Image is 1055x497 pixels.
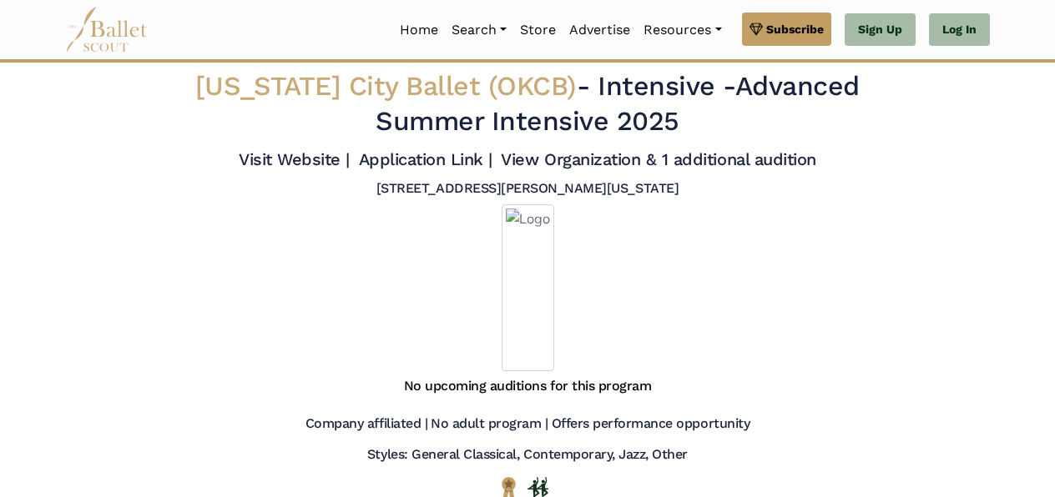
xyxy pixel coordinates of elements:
[552,415,750,433] h5: Offers performance opportunity
[742,13,831,46] a: Subscribe
[404,378,652,395] h5: No upcoming auditions for this program
[766,20,824,38] span: Subscribe
[359,149,492,169] a: Application Link |
[845,13,916,47] a: Sign Up
[513,13,563,48] a: Store
[393,13,445,48] a: Home
[501,149,815,169] a: View Organization & 1 additional audition
[376,180,679,198] h5: [STREET_ADDRESS][PERSON_NAME][US_STATE]
[431,415,548,433] h5: No adult program |
[750,20,763,38] img: gem.svg
[598,70,735,102] span: Intensive -
[445,13,513,48] a: Search
[563,13,637,48] a: Advertise
[305,415,427,433] h5: Company affiliated |
[239,149,350,169] a: Visit Website |
[367,446,688,464] h5: Styles: General Classical, Contemporary, Jazz, Other
[637,13,728,48] a: Resources
[195,70,577,102] span: [US_STATE] City Ballet (OKCB)
[929,13,990,47] a: Log In
[144,69,911,138] h2: - Advanced Summer Intensive 2025
[502,204,554,371] img: Logo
